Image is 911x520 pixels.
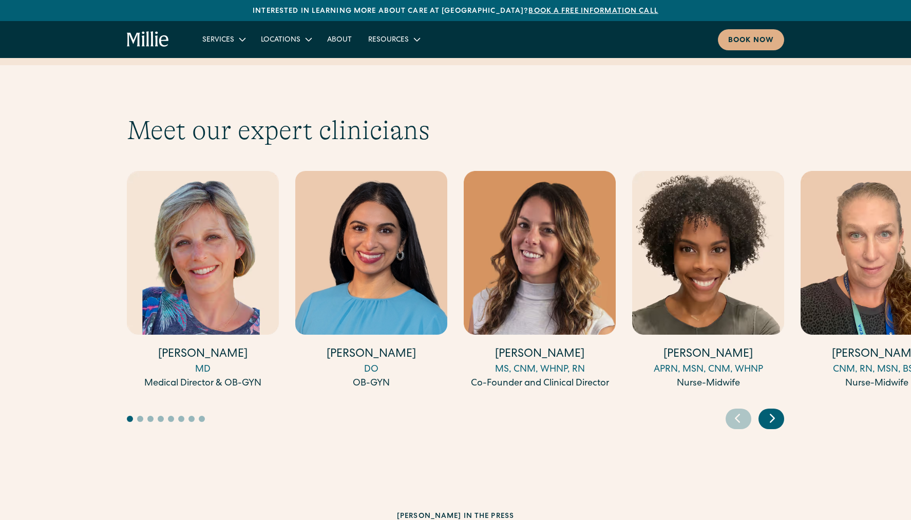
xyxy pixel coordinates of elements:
[295,171,447,392] div: 2 / 17
[261,35,300,46] div: Locations
[726,409,751,429] div: Previous slide
[127,416,133,422] button: Go to slide 1
[147,416,154,422] button: Go to slide 3
[295,171,447,391] a: [PERSON_NAME]DOOB-GYN
[295,377,447,391] div: OB-GYN
[295,347,447,363] h4: [PERSON_NAME]
[178,416,184,422] button: Go to slide 6
[464,171,616,391] a: [PERSON_NAME]MS, CNM, WHNP, RNCo-Founder and Clinical Director
[718,29,784,50] a: Book now
[464,347,616,363] h4: [PERSON_NAME]
[464,363,616,377] div: MS, CNM, WHNP, RN
[158,416,164,422] button: Go to slide 4
[137,416,143,422] button: Go to slide 2
[632,347,784,363] h4: [PERSON_NAME]
[295,363,447,377] div: DO
[168,416,174,422] button: Go to slide 5
[127,31,169,48] a: home
[360,31,427,48] div: Resources
[127,114,784,146] h2: Meet our expert clinicians
[464,377,616,391] div: Co-Founder and Clinical Director
[199,416,205,422] button: Go to slide 8
[464,171,616,392] div: 3 / 17
[528,8,658,15] a: Book a free information call
[728,35,774,46] div: Book now
[194,31,253,48] div: Services
[202,35,234,46] div: Services
[127,347,279,363] h4: [PERSON_NAME]
[127,363,279,377] div: MD
[632,171,784,392] div: 4 / 17
[188,416,195,422] button: Go to slide 7
[368,35,409,46] div: Resources
[632,363,784,377] div: APRN, MSN, CNM, WHNP
[632,171,784,391] a: [PERSON_NAME]APRN, MSN, CNM, WHNPNurse-Midwife
[127,171,279,391] a: [PERSON_NAME]MDMedical Director & OB-GYN
[632,377,784,391] div: Nurse-Midwife
[319,31,360,48] a: About
[758,409,784,429] div: Next slide
[253,31,319,48] div: Locations
[127,377,279,391] div: Medical Director & OB-GYN
[127,171,279,392] div: 1 / 17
